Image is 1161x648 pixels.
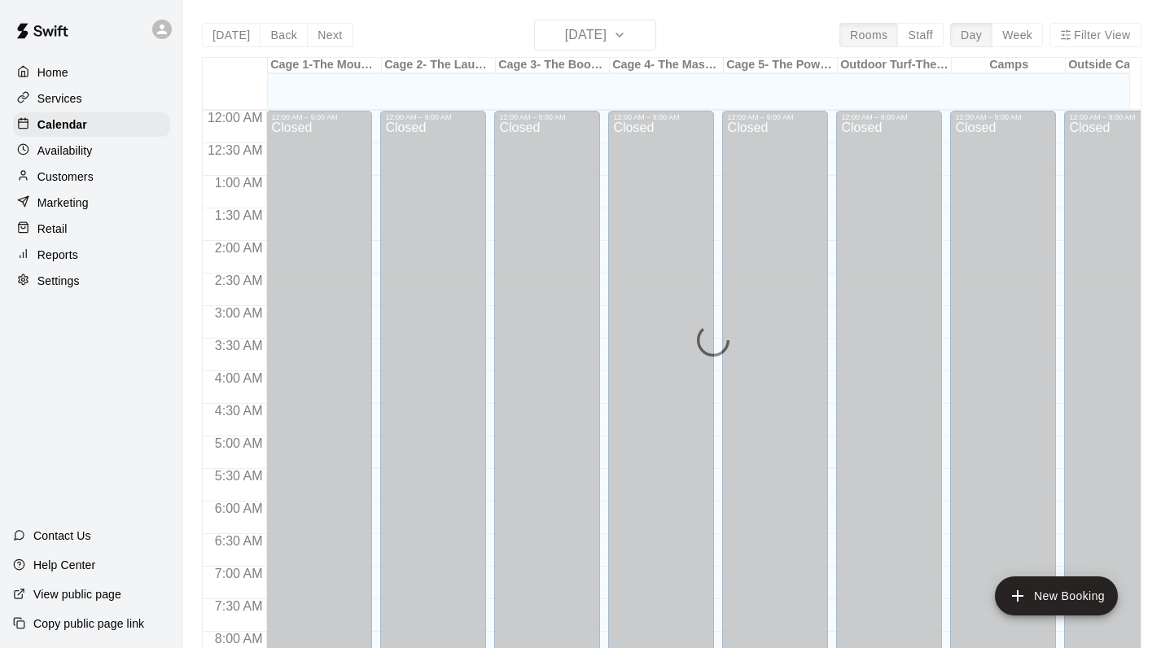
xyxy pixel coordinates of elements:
a: Availability [13,138,170,163]
a: Customers [13,164,170,189]
a: Marketing [13,190,170,215]
span: 7:30 AM [211,599,267,613]
div: Cage 4- The Mash Zone [610,58,724,73]
div: 12:00 AM – 9:00 AM [385,113,481,121]
p: Help Center [33,557,95,573]
a: Settings [13,269,170,293]
p: Home [37,64,68,81]
div: 12:00 AM – 9:00 AM [613,113,709,121]
span: 12:30 AM [204,143,267,157]
button: add [995,576,1118,615]
div: Cage 3- The Boom Box [496,58,610,73]
span: 1:00 AM [211,176,267,190]
div: 12:00 AM – 9:00 AM [499,113,595,121]
span: 4:00 AM [211,371,267,385]
span: 2:00 AM [211,241,267,255]
span: 6:30 AM [211,534,267,548]
span: 8:00 AM [211,632,267,646]
span: 3:00 AM [211,306,267,320]
div: 12:00 AM – 9:00 AM [271,113,367,121]
div: Cage 5- The Power Alley [724,58,838,73]
a: Retail [13,217,170,241]
p: Services [37,90,82,107]
a: Home [13,60,170,85]
span: 7:00 AM [211,567,267,580]
div: 12:00 AM – 9:00 AM [955,113,1051,121]
span: 5:00 AM [211,436,267,450]
div: Camps [952,58,1066,73]
span: 2:30 AM [211,274,267,287]
a: Services [13,86,170,111]
span: 12:00 AM [204,111,267,125]
p: View public page [33,586,121,602]
span: 6:00 AM [211,501,267,515]
p: Reports [37,247,78,263]
p: Marketing [37,195,89,211]
p: Customers [37,169,94,185]
p: Contact Us [33,528,91,544]
span: 4:30 AM [211,404,267,418]
div: Outdoor Turf-The Yard [838,58,952,73]
div: 12:00 AM – 9:00 AM [841,113,937,121]
div: 12:00 AM – 9:00 AM [727,113,823,121]
a: Calendar [13,112,170,137]
p: Availability [37,142,93,159]
a: Reports [13,243,170,267]
div: Cage 2- The Launch Pad [382,58,496,73]
p: Settings [37,273,80,289]
span: 1:30 AM [211,208,267,222]
div: Cage 1-The Mound Lab [268,58,382,73]
span: 5:30 AM [211,469,267,483]
span: 3:30 AM [211,339,267,352]
p: Retail [37,221,68,237]
p: Calendar [37,116,87,133]
p: Copy public page link [33,615,144,632]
